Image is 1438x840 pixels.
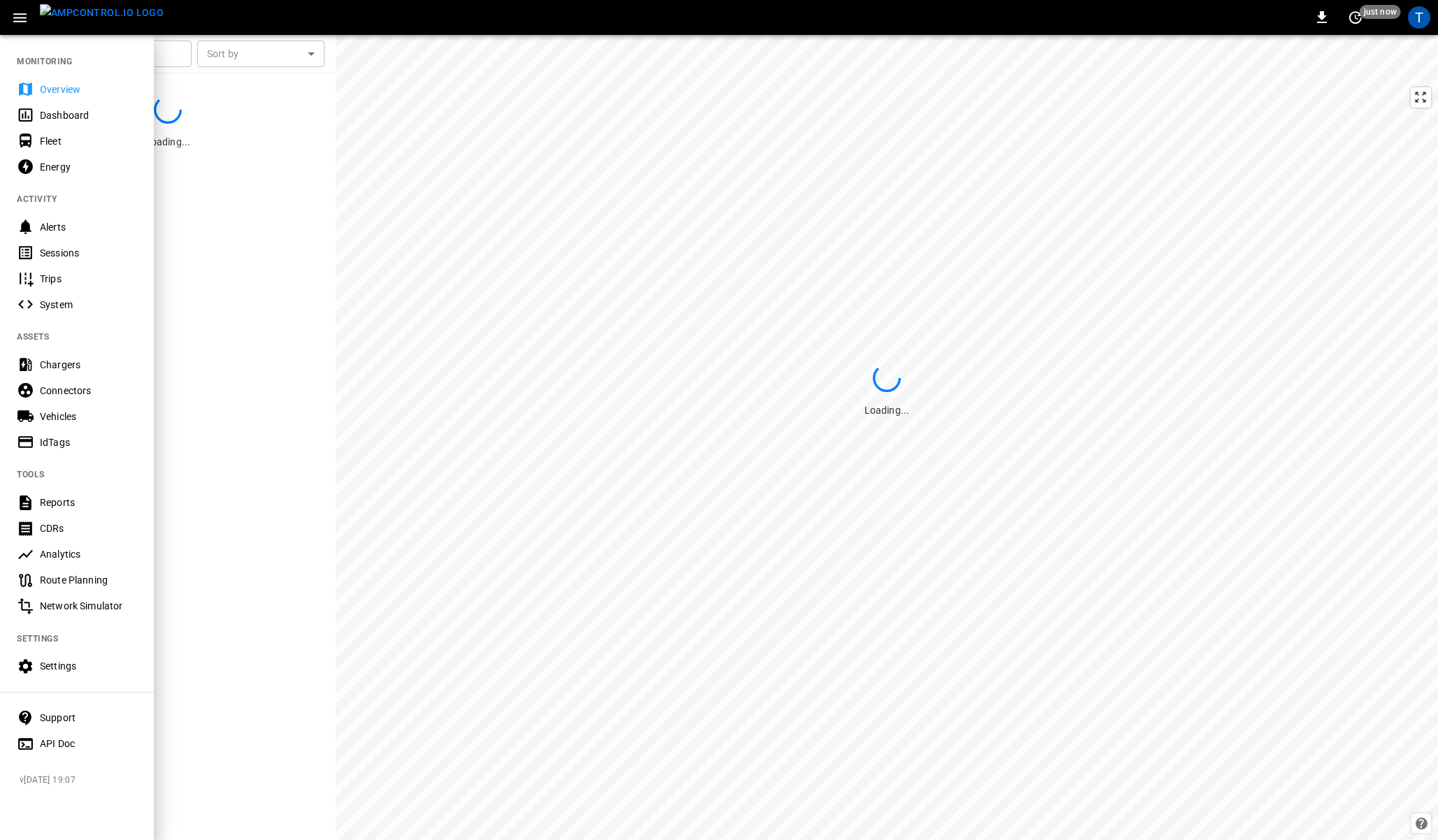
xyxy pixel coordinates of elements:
[40,160,137,174] div: Energy
[40,521,137,535] div: CDRs
[1360,5,1401,19] span: just now
[40,220,137,234] div: Alerts
[40,495,137,509] div: Reports
[40,4,164,22] img: ampcontrol.io logo
[40,246,137,260] div: Sessions
[40,547,137,561] div: Analytics
[40,659,137,673] div: Settings
[40,737,137,751] div: API Doc
[40,272,137,286] div: Trips
[40,358,137,372] div: Chargers
[40,108,137,122] div: Dashboard
[40,384,137,398] div: Connectors
[20,774,143,788] span: v [DATE] 19:07
[40,134,137,148] div: Fleet
[40,298,137,312] div: System
[1408,6,1430,29] div: profile-icon
[40,573,137,587] div: Route Planning
[40,711,137,725] div: Support
[40,435,137,449] div: IdTags
[40,410,137,423] div: Vehicles
[40,82,137,96] div: Overview
[1344,6,1367,29] button: set refresh interval
[40,599,137,613] div: Network Simulator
